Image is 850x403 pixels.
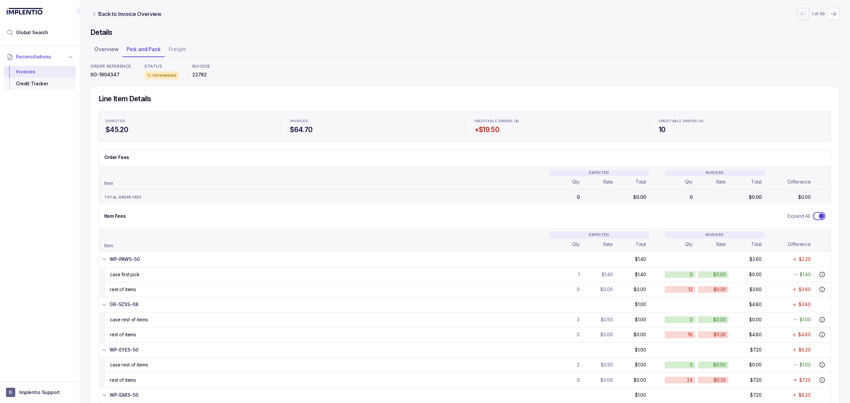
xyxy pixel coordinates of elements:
[470,115,644,138] li: Statistic CREDITABLE ERRORS ($)
[750,377,762,383] p: $7.20
[636,179,646,185] p: Total
[6,388,74,397] button: User initialsImplentio Support
[4,49,76,64] button: Reconciliations
[601,362,613,368] p: $0.50
[600,377,613,383] p: $0.00
[90,10,163,18] a: Link Back to Invoice Overview
[716,179,726,185] p: Rate
[751,179,762,185] p: Total
[750,392,762,398] p: $7.20
[687,194,695,201] p: 0
[601,316,613,323] p: $0.50
[578,271,580,278] p: 1
[812,11,825,17] p: 1 of 30
[104,194,141,201] p: TOTAL ORDER FEES
[799,286,811,293] p: $3.60
[749,271,762,278] p: $0.00
[104,180,113,187] p: Item
[713,271,726,278] p: $0.00
[106,125,271,134] h4: $45.20
[110,301,138,308] p: GR-SZSS-08
[659,119,704,123] p: CREDITABLE ERRORS (#)
[634,377,646,383] p: $0.00
[603,179,613,185] p: Rate
[577,286,580,293] p: 0
[94,45,119,53] p: Overview
[110,316,148,323] p: case rest of items
[788,241,811,248] p: Difference
[99,112,831,141] ul: Statistic Highlights
[144,71,179,79] div: Unreviewed
[685,179,693,185] p: Qty
[144,64,179,69] p: STATUS
[713,316,726,323] p: $0.00
[4,64,76,91] div: Reconciliations
[474,119,520,123] p: CREDITABLE ERRORS ($)
[634,286,646,293] p: $0.00
[603,241,613,248] p: Rate
[602,271,613,278] p: $1.40
[577,194,580,201] p: 0
[714,286,726,293] p: $0.30
[713,362,726,368] p: $0.00
[104,210,126,222] h6: Item Fees
[90,44,839,57] ul: Tab Group
[690,271,693,278] p: 0
[549,170,649,176] p: EXPECTED
[690,316,693,323] p: 0
[577,331,580,338] p: 0
[633,194,646,201] p: $0.00
[749,256,762,263] p: $3.60
[572,179,580,185] p: Qty
[123,44,165,57] li: Tab Pick and Pack
[749,331,762,338] p: $4.80
[827,8,839,20] button: Next Page
[110,256,140,263] p: WP-PAWS-50
[577,316,580,323] p: 2
[749,301,762,308] p: $4.80
[799,256,811,263] p: $2.20
[600,286,613,293] p: $0.00
[659,125,824,134] h4: 10
[716,241,726,248] p: Rate
[19,389,60,396] p: Implentio Support
[102,115,275,138] li: Statistic EXPECTED
[474,125,640,134] h4: +$19.50
[290,119,308,123] p: INVOICED
[290,125,455,134] h4: $64.70
[751,241,762,248] p: Total
[788,213,810,219] p: Expand All
[788,210,825,222] search: Toggle Expand All
[286,115,459,138] li: Statistic INVOICED
[104,242,113,249] p: Item
[685,241,693,248] p: Qty
[99,94,831,104] h4: Line Item Details
[110,377,136,383] p: rest of items
[16,29,48,36] span: Global Search
[16,53,51,60] span: Reconciliations
[600,331,613,338] p: $0.00
[714,377,726,383] p: $0.30
[90,44,123,57] li: Tab Overview
[800,316,811,323] p: $1.00
[90,28,839,37] h4: Details
[714,331,726,338] p: $0.30
[788,179,811,185] p: Difference
[6,388,15,397] span: User initials
[798,194,811,201] p: $0.00
[688,331,693,338] p: 16
[127,45,161,53] p: Pick and Pack
[749,286,762,293] p: $3.60
[192,64,210,69] p: INVOICE
[665,232,764,238] p: INVOICED
[635,362,646,368] p: $1.00
[9,78,70,90] div: Credit Tracker
[799,301,811,308] p: $3.80
[110,347,138,353] p: WP-EYES-50
[690,362,693,368] p: 0
[76,7,84,15] div: Collapse Icon
[635,301,646,308] p: $1.00
[665,170,764,176] p: INVOICED
[635,256,646,263] p: $1.40
[572,241,580,248] p: Qty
